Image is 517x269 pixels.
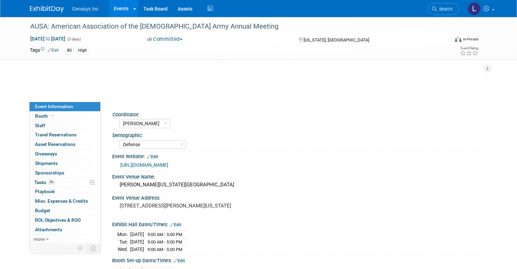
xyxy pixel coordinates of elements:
span: 9:00 AM - 5:00 PM [148,239,182,245]
div: [PERSON_NAME][US_STATE][GEOGRAPHIC_DATA] [117,180,482,190]
span: Budget [35,208,50,213]
i: Booth reservation complete [51,114,54,118]
div: Event Format [412,35,479,46]
span: more [34,236,45,242]
a: Playbook [30,187,100,196]
a: Attachments [30,225,100,234]
span: Tasks [34,180,55,185]
div: In-Person [463,37,479,42]
a: more [30,235,100,244]
span: Genasys Inc [72,6,99,12]
div: 80 [65,47,74,54]
span: Booth [35,113,56,119]
td: Wed. [117,246,130,253]
a: Edit [48,48,59,53]
a: Event Information [30,102,100,111]
span: [DATE] [DATE] [30,36,66,42]
div: AUSA: American Association of the [DEMOGRAPHIC_DATA] Army Annual Meeting [28,20,441,33]
a: Asset Reservations [30,140,100,149]
a: Budget [30,206,100,215]
span: Asset Reservations [35,141,75,147]
a: Staff [30,121,100,130]
a: Shipments [30,159,100,168]
span: [US_STATE], [GEOGRAPHIC_DATA] [304,37,369,43]
a: ROI, Objectives & ROO [30,216,100,225]
span: 9:00 AM - 5:00 PM [148,247,182,252]
span: Search [437,6,452,12]
span: ROI, Objectives & ROO [35,217,81,223]
td: [DATE] [130,231,144,238]
a: Search [428,3,459,15]
td: Mon. [117,231,130,238]
div: Event Rating [460,47,478,50]
a: Travel Reservations [30,130,100,139]
div: Exhibit Hall Dates/Times: [112,219,487,228]
div: Event Venue Name: [112,172,487,180]
td: Personalize Event Tab Strip [75,244,87,253]
a: Edit [170,222,181,227]
div: Booth Set-up Dates/Times: [112,255,487,264]
img: Lucy Temprano [468,2,481,15]
td: Toggle Event Tabs [87,244,101,253]
span: Misc. Expenses & Credits [35,198,88,204]
a: Booth [30,112,100,121]
td: Tags [30,47,59,54]
div: Event Website: [112,151,487,160]
a: Edit [147,154,158,159]
div: Event Venue Address: [112,193,487,201]
img: Format-Inperson.png [455,36,462,42]
span: 9:00 AM - 5:00 PM [148,232,182,237]
span: Giveaways [35,151,57,156]
span: Staff [35,123,45,128]
a: Tasks0% [30,178,100,187]
a: Giveaways [30,149,100,158]
a: Misc. Expenses & Credits [30,197,100,206]
span: Sponsorships [35,170,64,175]
span: to [45,36,51,41]
span: Attachments [35,227,62,232]
img: ExhibitDay [30,6,64,13]
span: Travel Reservations [35,132,76,137]
div: Coordinator: [113,110,484,118]
a: Sponsorships [30,168,100,178]
span: Playbook [35,189,55,194]
a: [URL][DOMAIN_NAME] [120,162,168,168]
td: [DATE] [130,238,144,246]
button: Committed [145,36,185,43]
span: Shipments [35,161,58,166]
a: Edit [174,258,185,263]
div: Demographic: [113,130,484,139]
span: (3 days) [67,37,81,41]
pre: [STREET_ADDRESS][PERSON_NAME][US_STATE] [120,203,261,209]
span: 0% [48,180,55,185]
span: Event Information [35,104,73,109]
td: [DATE] [130,246,144,253]
div: High [76,47,89,54]
td: Tue. [117,238,130,246]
